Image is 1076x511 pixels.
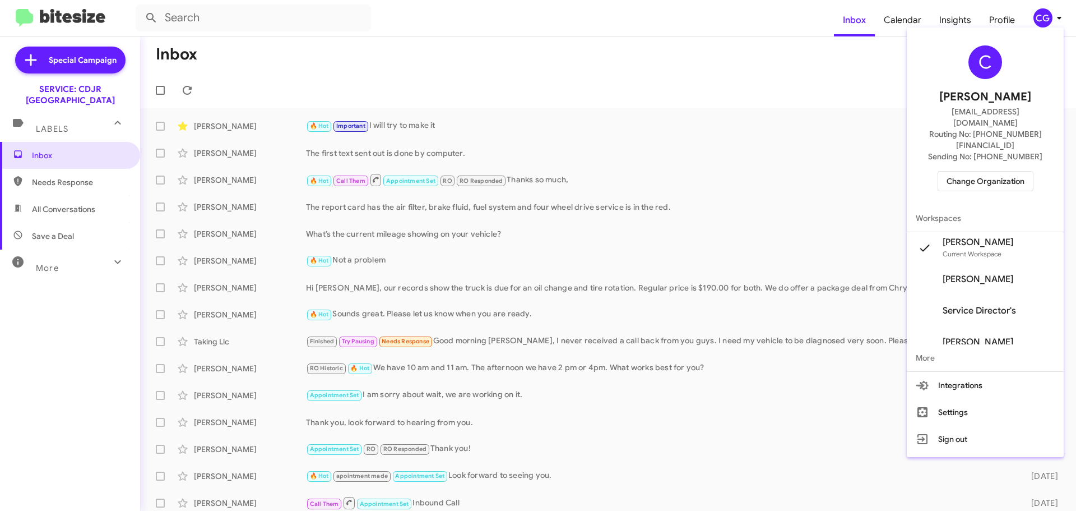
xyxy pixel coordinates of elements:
span: Service Director's [943,305,1016,316]
button: Settings [907,399,1064,426]
span: [EMAIL_ADDRESS][DOMAIN_NAME] [920,106,1050,128]
span: Current Workspace [943,250,1001,258]
span: [PERSON_NAME] [943,337,1013,348]
span: Change Organization [947,172,1024,191]
button: Change Organization [938,171,1033,191]
span: Routing No: [PHONE_NUMBER][FINANCIAL_ID] [920,128,1050,151]
span: Sending No: [PHONE_NUMBER] [928,151,1042,162]
span: More [907,344,1064,371]
span: [PERSON_NAME] [943,274,1013,285]
span: Workspaces [907,205,1064,232]
button: Integrations [907,372,1064,399]
span: [PERSON_NAME] [939,88,1031,106]
span: [PERSON_NAME] [943,237,1013,248]
div: C [968,45,1002,79]
button: Sign out [907,426,1064,453]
